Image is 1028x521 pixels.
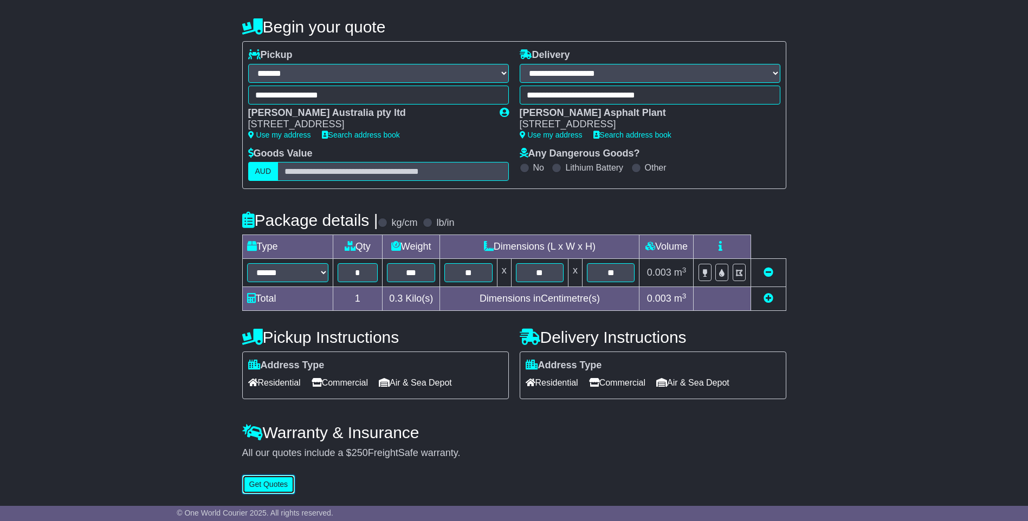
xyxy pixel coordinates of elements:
span: 250 [352,447,368,458]
h4: Begin your quote [242,18,786,36]
a: Remove this item [764,267,773,278]
span: Air & Sea Depot [656,374,729,391]
a: Add new item [764,293,773,304]
label: lb/in [436,217,454,229]
span: © One World Courier 2025. All rights reserved. [177,509,333,517]
td: Total [242,287,333,311]
td: Kilo(s) [383,287,440,311]
sup: 3 [682,292,687,300]
sup: 3 [682,266,687,274]
td: Dimensions (L x W x H) [440,235,639,259]
h4: Delivery Instructions [520,328,786,346]
div: All our quotes include a $ FreightSafe warranty. [242,447,786,459]
label: Lithium Battery [565,162,623,173]
a: Use my address [248,131,311,139]
div: [PERSON_NAME] Australia pty ltd [248,107,489,119]
td: Weight [383,235,440,259]
span: m [674,267,687,278]
h4: Pickup Instructions [242,328,509,346]
label: Goods Value [248,148,313,160]
div: [STREET_ADDRESS] [248,119,489,131]
span: Residential [248,374,301,391]
td: Volume [639,235,694,259]
h4: Warranty & Insurance [242,424,786,441]
label: AUD [248,162,279,181]
td: x [568,259,583,287]
span: 0.3 [389,293,403,304]
label: Pickup [248,49,293,61]
span: 0.003 [647,293,671,304]
td: 1 [333,287,383,311]
span: Commercial [312,374,368,391]
button: Get Quotes [242,475,295,494]
label: Other [645,162,667,173]
a: Search address book [593,131,671,139]
label: Delivery [520,49,570,61]
span: Residential [526,374,578,391]
label: Any Dangerous Goods? [520,148,640,160]
span: Commercial [589,374,645,391]
td: Dimensions in Centimetre(s) [440,287,639,311]
a: Search address book [322,131,400,139]
span: m [674,293,687,304]
label: No [533,162,544,173]
td: Qty [333,235,383,259]
a: Use my address [520,131,583,139]
td: x [497,259,511,287]
h4: Package details | [242,211,378,229]
span: 0.003 [647,267,671,278]
label: Address Type [248,360,325,372]
div: [PERSON_NAME] Asphalt Plant [520,107,770,119]
td: Type [242,235,333,259]
span: Air & Sea Depot [379,374,452,391]
label: Address Type [526,360,602,372]
label: kg/cm [391,217,417,229]
div: [STREET_ADDRESS] [520,119,770,131]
